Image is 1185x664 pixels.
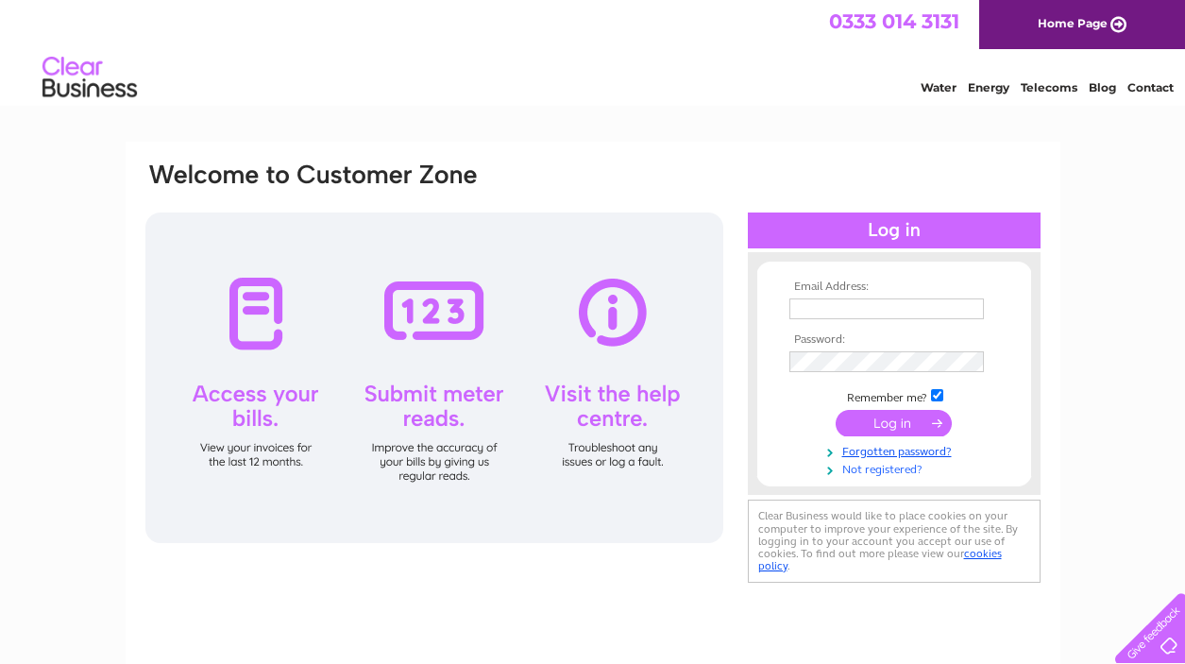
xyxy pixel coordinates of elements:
[147,10,1040,92] div: Clear Business is a trading name of Verastar Limited (registered in [GEOGRAPHIC_DATA] No. 3667643...
[748,500,1041,582] div: Clear Business would like to place cookies on your computer to improve your experience of the sit...
[921,80,956,94] a: Water
[1127,80,1174,94] a: Contact
[42,49,138,107] img: logo.png
[785,333,1004,347] th: Password:
[789,441,1004,459] a: Forgotten password?
[1089,80,1116,94] a: Blog
[789,459,1004,477] a: Not registered?
[758,547,1002,572] a: cookies policy
[785,281,1004,294] th: Email Address:
[785,386,1004,405] td: Remember me?
[836,410,952,436] input: Submit
[1021,80,1077,94] a: Telecoms
[968,80,1009,94] a: Energy
[829,9,959,33] a: 0333 014 3131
